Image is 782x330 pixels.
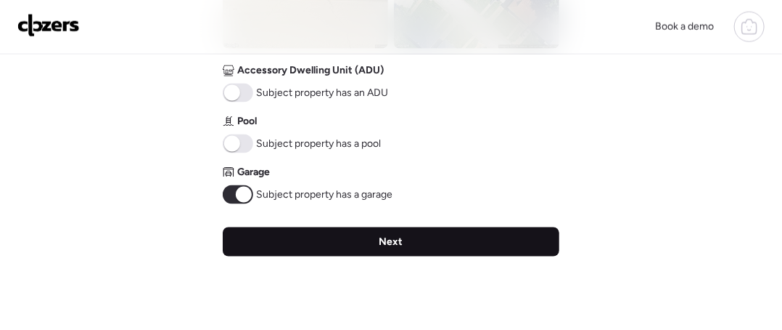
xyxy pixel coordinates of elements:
span: Pool [237,114,257,129]
span: Accessory Dwelling Unit (ADU) [237,63,384,78]
span: Subject property has an ADU [256,86,388,100]
span: Garage [237,165,270,180]
span: Subject property has a garage [256,188,392,202]
span: Next [379,235,403,249]
img: Logo [17,14,80,37]
span: Subject property has a pool [256,137,381,151]
span: Book a demo [655,20,714,33]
